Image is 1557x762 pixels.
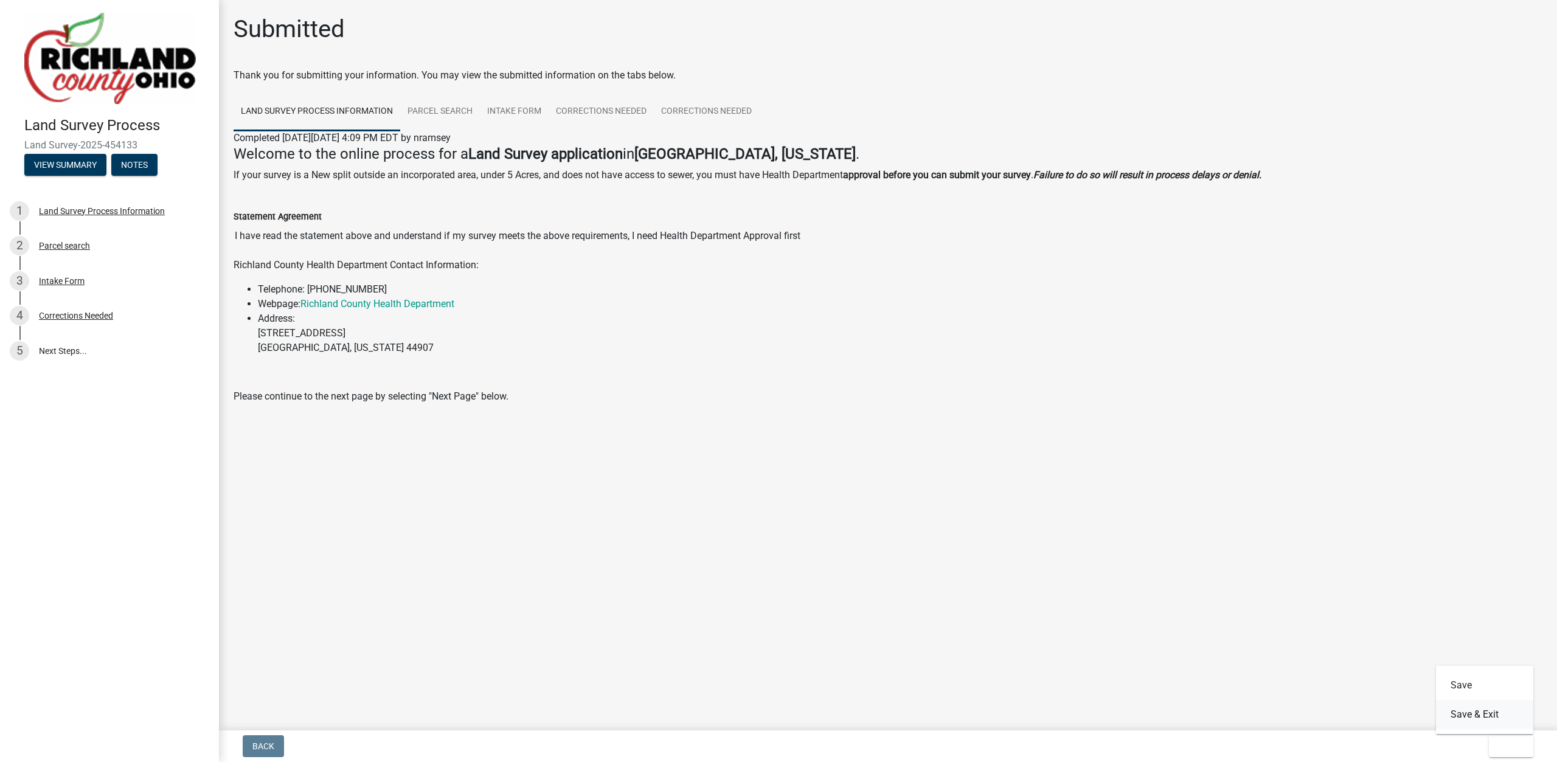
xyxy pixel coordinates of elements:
div: 4 [10,306,29,325]
div: Exit [1436,666,1533,734]
div: 1 [10,201,29,221]
a: Corrections Needed [549,92,654,131]
a: Corrections Needed [654,92,759,131]
strong: approval before you can submit your survey [843,169,1031,181]
h1: Submitted [234,15,345,44]
strong: Failure to do so will result in process delays or denial. [1033,169,1261,181]
a: Intake Form [480,92,549,131]
img: Richland County, Ohio [24,13,196,104]
label: Statement Agreement [234,213,322,221]
h4: Welcome to the online process for a in . [234,145,1542,163]
span: Exit [1499,741,1516,751]
span: Back [252,741,274,751]
div: Thank you for submitting your information. You may view the submitted information on the tabs below. [234,68,1542,83]
span: Land Survey-2025-454133 [24,139,195,151]
li: Webpage: [258,297,1542,311]
wm-modal-confirm: Summary [24,161,106,170]
div: Parcel search [39,241,90,250]
a: Parcel search [400,92,480,131]
button: Notes [111,154,158,176]
div: Land Survey Process Information [39,207,165,215]
button: Back [243,735,284,757]
button: Save [1436,671,1533,700]
div: 2 [10,236,29,255]
wm-modal-confirm: Notes [111,161,158,170]
a: Land Survey Process Information [234,92,400,131]
div: 3 [10,271,29,291]
a: Richland County Health Department [300,298,454,310]
p: Please continue to the next page by selecting "Next Page" below. [234,389,1542,404]
li: Address: [STREET_ADDRESS] [GEOGRAPHIC_DATA], [US_STATE] 44907 [258,311,1542,355]
p: If your survey is a New split outside an incorporated area, under 5 Acres, and does not have acce... [234,168,1542,182]
div: Intake Form [39,277,85,285]
button: Exit [1489,735,1533,757]
strong: Land Survey application [468,145,623,162]
div: 5 [10,341,29,361]
strong: [GEOGRAPHIC_DATA], [US_STATE] [634,145,856,162]
li: Telephone: [PHONE_NUMBER] [258,282,1542,297]
button: Save & Exit [1436,700,1533,729]
h4: Land Survey Process [24,117,209,134]
span: Completed [DATE][DATE] 4:09 PM EDT by nramsey [234,132,451,144]
div: Corrections Needed [39,311,113,320]
p: Richland County Health Department Contact Information: [234,258,1542,272]
button: View Summary [24,154,106,176]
